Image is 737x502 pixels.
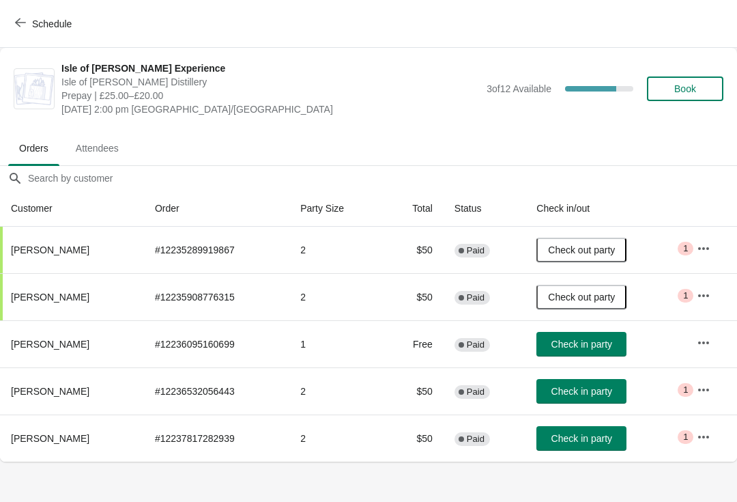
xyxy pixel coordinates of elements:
[444,191,525,227] th: Status
[384,367,444,415] td: $50
[683,290,688,301] span: 1
[289,273,383,320] td: 2
[11,339,89,350] span: [PERSON_NAME]
[144,415,289,462] td: # 12237817282939
[11,245,89,255] span: [PERSON_NAME]
[467,339,485,350] span: Paid
[14,72,54,105] img: Isle of Harris Gin Experience
[144,227,289,273] td: # 12235289919867
[65,136,130,161] span: Attendees
[144,273,289,320] td: # 12235908776315
[144,320,289,367] td: # 12236095160699
[536,426,626,451] button: Check in party
[384,191,444,227] th: Total
[467,387,485,398] span: Paid
[61,102,480,116] span: [DATE] 2:00 pm [GEOGRAPHIC_DATA]/[GEOGRAPHIC_DATA]
[32,18,72,29] span: Schedule
[289,227,383,273] td: 2
[536,285,626,309] button: Check out party
[61,89,480,102] span: Prepay | £25.00–£20.00
[525,191,686,227] th: Check in/out
[27,166,737,191] input: Search by customer
[384,227,444,273] td: $50
[683,243,688,254] span: 1
[61,61,480,75] span: Isle of [PERSON_NAME] Experience
[536,332,626,357] button: Check in party
[647,76,723,101] button: Book
[467,292,485,303] span: Paid
[144,367,289,415] td: # 12236532056443
[467,245,485,256] span: Paid
[683,385,688,395] span: 1
[8,136,59,161] span: Orders
[384,320,444,367] td: Free
[289,320,383,367] td: 1
[289,415,383,462] td: 2
[11,292,89,303] span: [PERSON_NAME]
[384,415,444,462] td: $50
[487,83,551,94] span: 3 of 12 Available
[536,238,626,262] button: Check out party
[548,292,615,303] span: Check out party
[61,75,480,89] span: Isle of [PERSON_NAME] Distillery
[384,273,444,320] td: $50
[551,433,612,444] span: Check in party
[551,386,612,397] span: Check in party
[7,12,83,36] button: Schedule
[551,339,612,350] span: Check in party
[683,432,688,443] span: 1
[11,386,89,397] span: [PERSON_NAME]
[289,367,383,415] td: 2
[674,83,696,94] span: Book
[11,433,89,444] span: [PERSON_NAME]
[548,245,615,255] span: Check out party
[289,191,383,227] th: Party Size
[144,191,289,227] th: Order
[536,379,626,404] button: Check in party
[467,434,485,445] span: Paid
